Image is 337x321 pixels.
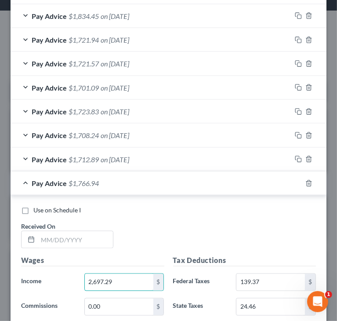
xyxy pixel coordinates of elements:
span: Pay Advice [32,131,67,139]
span: on [DATE] [101,59,129,68]
span: Income [21,277,41,285]
span: $1,723.83 [69,107,99,116]
span: Pay Advice [32,179,67,187]
span: on [DATE] [101,84,129,92]
span: $1,766.94 [69,179,99,187]
span: $1,834.45 [69,12,99,20]
span: Pay Advice [32,84,67,92]
span: on [DATE] [101,36,129,44]
span: Pay Advice [32,155,67,164]
h5: Tax Deductions [173,255,316,266]
h5: Wages [21,255,164,266]
span: on [DATE] [101,155,129,164]
span: $1,721.57 [69,59,99,68]
div: $ [305,274,315,291]
div: $ [153,299,164,315]
span: 1 [325,291,332,298]
span: on [DATE] [101,131,129,139]
span: Received On [21,223,55,230]
span: Pay Advice [32,36,67,44]
label: Federal Taxes [169,274,232,291]
span: Use on Schedule I [33,206,81,214]
input: 0.00 [236,274,305,291]
input: MM/DD/YYYY [38,231,113,248]
label: Commissions [17,298,80,316]
span: Pay Advice [32,107,67,116]
div: $ [305,299,315,315]
label: State Taxes [169,298,232,316]
input: 0.00 [85,274,153,291]
span: $1,708.24 [69,131,99,139]
span: Pay Advice [32,12,67,20]
div: $ [153,274,164,291]
input: 0.00 [85,299,153,315]
span: $1,701.09 [69,84,99,92]
input: 0.00 [236,299,305,315]
span: on [DATE] [101,107,129,116]
span: on [DATE] [101,12,129,20]
span: Pay Advice [32,59,67,68]
span: $1,721.94 [69,36,99,44]
iframe: Intercom live chat [307,291,328,312]
span: $1,712.89 [69,155,99,164]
